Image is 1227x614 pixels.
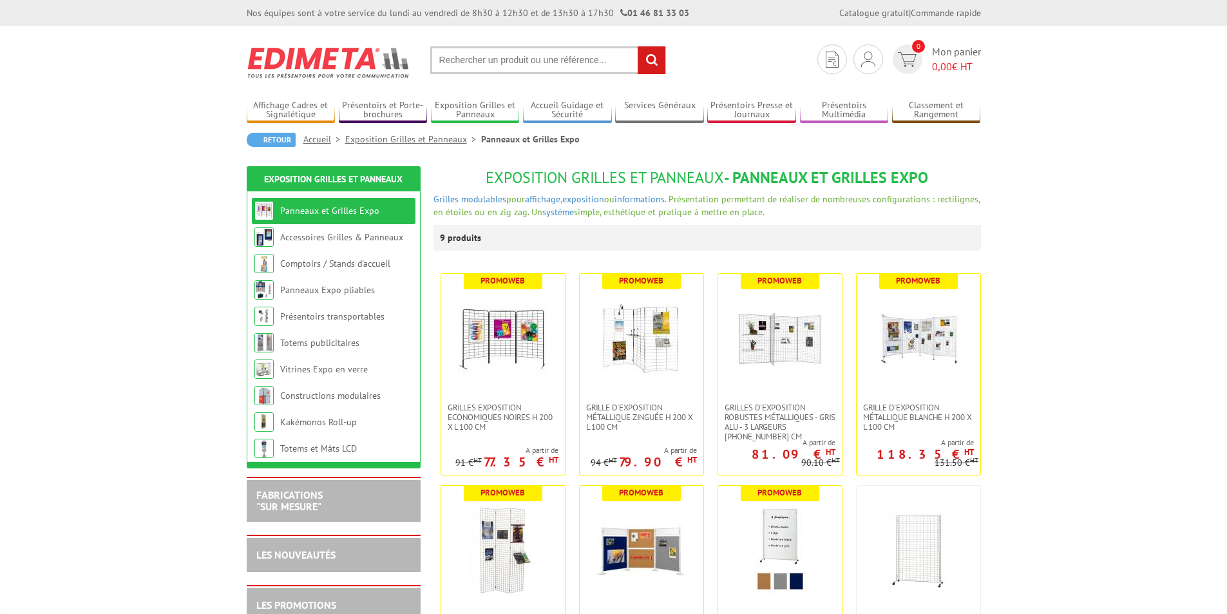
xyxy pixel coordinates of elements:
input: rechercher [638,46,665,74]
span: Grille d'exposition métallique Zinguée H 200 x L 100 cm [586,403,697,432]
img: Vitrines Expo en verre [254,360,274,379]
sup: HT [970,456,978,465]
img: Accessoires Grilles & Panneaux [254,227,274,247]
a: modulables [461,193,506,205]
a: devis rapide 0 Mon panier 0,00€ HT [889,44,981,74]
img: Grilles Exposition Economiques Noires H 200 x L 100 cm [458,293,548,383]
a: LES PROMOTIONS [256,599,336,611]
p: 118.35 € [877,450,974,458]
a: Grilles Exposition Economiques Noires H 200 x L 100 cm [441,403,565,432]
img: Totems publicitaires [254,333,274,352]
a: LES NOUVEAUTÉS [256,548,336,561]
b: Promoweb [619,275,663,286]
a: exposition [562,193,604,205]
a: informations [614,193,665,205]
a: affichage [525,193,560,205]
img: Panneaux & Grilles modulables - liège, feutrine grise ou bleue, blanc laqué ou gris alu [596,505,687,595]
span: 0,00 [932,60,952,73]
a: Commande rapide [911,7,981,19]
a: Présentoirs Presse et Journaux [707,100,796,121]
a: Présentoirs transportables [280,311,385,322]
span: Grilles d'exposition robustes métalliques - gris alu - 3 largeurs [PHONE_NUMBER] cm [725,403,835,441]
a: Présentoirs et Porte-brochures [339,100,428,121]
b: Promoweb [757,275,802,286]
li: Panneaux et Grilles Expo [481,133,580,146]
img: Panneaux Affichage et Ecriture Mobiles - finitions liège punaisable, feutrine gris clair ou bleue... [735,505,825,595]
img: devis rapide [898,52,917,67]
a: Exposition Grilles et Panneaux [431,100,520,121]
a: Exposition Grilles et Panneaux [345,133,481,145]
a: Grille d'exposition métallique blanche H 200 x L 100 cm [857,403,980,432]
a: Constructions modulaires [280,390,381,401]
span: A partir de [591,445,697,456]
a: Classement et Rangement [892,100,981,121]
img: Panneaux Expo pliables [254,280,274,300]
div: Nos équipes sont à votre service du lundi au vendredi de 8h30 à 12h30 et de 13h30 à 17h30 [247,6,689,19]
img: devis rapide [826,52,839,68]
a: Grilles [433,193,459,205]
p: 79.90 € [619,458,697,466]
img: Panneaux Exposition Grilles mobiles sur roulettes - gris clair [873,505,964,595]
a: Services Généraux [615,100,704,121]
span: pour , ou . Présentation permettant de réaliser de nombreuses configurations : rectilignes, en ét... [433,193,980,218]
img: Grille d'exposition métallique Zinguée H 200 x L 100 cm [596,293,687,383]
img: Edimeta [247,39,411,86]
a: Accueil Guidage et Sécurité [523,100,612,121]
span: Mon panier [932,44,981,74]
a: Vitrines Expo en verre [280,363,368,375]
img: Kakémonos Roll-up [254,412,274,432]
a: Exposition Grilles et Panneaux [264,173,403,185]
p: 90.10 € [801,458,840,468]
div: | [839,6,981,19]
span: Grille d'exposition métallique blanche H 200 x L 100 cm [863,403,974,432]
a: Catalogue gratuit [839,7,909,19]
span: A partir de [718,437,835,448]
a: Accueil [303,133,345,145]
img: devis rapide [861,52,875,67]
a: Présentoirs Multimédia [800,100,889,121]
b: Promoweb [480,487,525,498]
img: Grille d'exposition économique blanche, fixation murale, paravent ou sur pied [458,505,548,595]
a: Panneaux et Grilles Expo [280,205,379,216]
a: Retour [247,133,296,147]
img: Totems et Mâts LCD [254,439,274,458]
a: système [542,206,574,218]
span: Exposition Grilles et Panneaux [486,168,724,187]
p: 77.35 € [484,458,558,466]
p: 9 produits [440,225,488,251]
b: Promoweb [619,487,663,498]
sup: HT [687,454,697,465]
p: 131.50 € [935,458,978,468]
span: A partir de [857,437,974,448]
p: 94 € [591,458,617,468]
sup: HT [609,456,617,465]
sup: HT [832,456,840,465]
a: Panneaux Expo pliables [280,284,375,296]
span: € HT [932,59,981,74]
a: Accessoires Grilles & Panneaux [280,231,403,243]
a: Kakémonos Roll-up [280,416,357,428]
img: Grilles d'exposition robustes métalliques - gris alu - 3 largeurs 70-100-120 cm [735,293,825,383]
a: Comptoirs / Stands d'accueil [280,258,390,269]
img: Constructions modulaires [254,386,274,405]
a: Grille d'exposition métallique Zinguée H 200 x L 100 cm [580,403,703,432]
span: 0 [912,40,925,53]
img: Grille d'exposition métallique blanche H 200 x L 100 cm [873,293,964,383]
sup: HT [473,456,482,465]
input: Rechercher un produit ou une référence... [430,46,666,74]
a: Grilles d'exposition robustes métalliques - gris alu - 3 largeurs [PHONE_NUMBER] cm [718,403,842,441]
a: FABRICATIONS"Sur Mesure" [256,488,323,513]
sup: HT [826,446,835,457]
a: Totems et Mâts LCD [280,443,357,454]
b: Promoweb [896,275,940,286]
b: Promoweb [757,487,802,498]
a: Totems publicitaires [280,337,359,349]
img: Comptoirs / Stands d'accueil [254,254,274,273]
p: 81.09 € [752,450,835,458]
span: A partir de [455,445,558,456]
span: Grilles Exposition Economiques Noires H 200 x L 100 cm [448,403,558,432]
sup: HT [964,446,974,457]
sup: HT [549,454,558,465]
b: Promoweb [480,275,525,286]
a: Affichage Cadres et Signalétique [247,100,336,121]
